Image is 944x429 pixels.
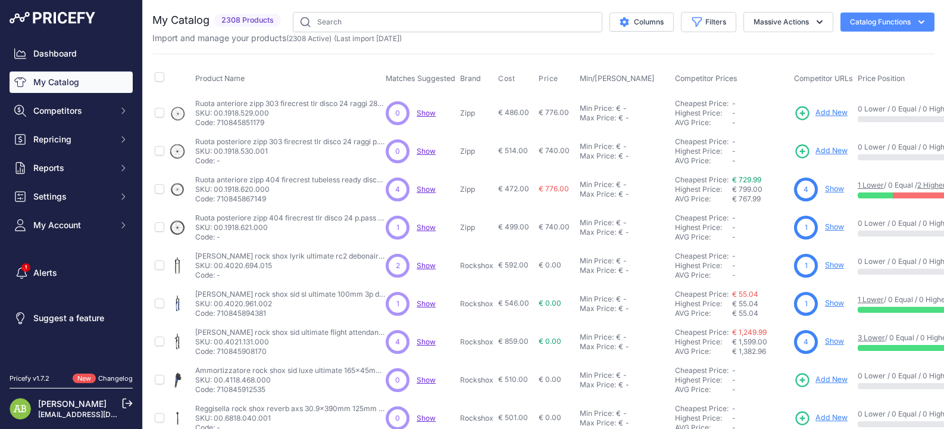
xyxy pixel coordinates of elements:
span: 1 [396,299,399,309]
div: € [618,228,623,237]
div: AVG Price: [675,232,732,242]
p: SKU: 00.4020.694.015 [195,261,386,271]
button: Columns [609,13,674,32]
div: Min Price: [580,371,614,380]
a: Show [417,185,436,194]
a: Cheapest Price: [675,175,729,184]
p: Reggisella rock shox reverb axs 30.9x390mm 125mm escursione [195,404,386,414]
span: € 501.00 [498,413,528,422]
span: - [732,108,736,117]
span: Add New [815,374,848,386]
div: Highest Price: [675,185,732,194]
span: Show [417,147,436,156]
span: 0 [395,375,400,386]
p: Ruota anteriore zipp 303 firecrest tlr disco 24 raggi 28&quot;p.pass. 12mm [195,99,386,108]
p: Ammortizzatore rock shox sid luxe ultimate 165x45mm trunnion 2024 a2 spark st/rc [195,366,386,375]
span: - [732,261,736,270]
div: - [623,342,629,352]
div: Highest Price: [675,337,732,347]
div: - [621,180,627,189]
a: Add New [794,372,848,388]
p: Code: 710845912535 [195,385,386,394]
span: Repricing [33,133,111,145]
div: - [623,266,629,275]
h2: My Catalog [152,12,210,29]
span: € 1,599.00 [732,337,767,346]
p: [PERSON_NAME] rock shox sid sl ultimate 100mm 3p debonair+ charger [DATE] 2 remote [195,290,386,299]
span: - [732,375,736,384]
a: 1 Lower [858,181,884,189]
span: My Account [33,219,111,231]
p: SKU: 00.1918.621.000 [195,223,386,232]
p: Zipp [460,185,493,194]
p: Zipp [460,147,493,156]
span: € 776.00 [539,184,569,193]
span: - [732,366,736,375]
p: SKU: 00.1918.529.000 [195,108,386,118]
span: Competitors [33,105,111,117]
div: Max Price: [580,151,616,161]
span: € 486.00 [498,108,529,117]
a: Cheapest Price: [675,251,729,260]
div: Pricefy v1.7.2 [10,374,49,384]
span: - [732,118,736,127]
span: Product Name [195,74,245,83]
span: Price Position [858,74,905,83]
div: Highest Price: [675,261,732,271]
div: Min Price: [580,332,614,342]
span: € 510.00 [498,375,528,384]
img: Pricefy Logo [10,12,95,24]
div: Min Price: [580,218,614,228]
div: € [616,180,621,189]
a: Show [417,414,436,422]
a: 2308 Active [289,34,329,43]
span: € 546.00 [498,299,529,307]
button: Price [539,74,561,83]
span: Reports [33,162,111,174]
div: € [616,104,621,113]
span: - [732,385,736,394]
p: Ruota posteriore zipp 303 firecrest tlr disco 24 raggi p.pass.12mm xdr [195,137,386,147]
span: 4 [804,337,808,347]
span: Show [417,299,436,308]
p: Rockshox [460,261,493,271]
div: Max Price: [580,418,616,428]
a: Show [417,337,436,346]
span: 0 [395,413,400,424]
div: Max Price: [580,266,616,275]
span: - [732,251,736,260]
span: 2 [396,260,400,271]
a: My Catalog [10,71,133,93]
div: - [621,332,627,342]
div: € [616,294,621,304]
span: € 776.00 [539,108,569,117]
span: Cost [498,74,515,83]
span: 2308 Products [214,14,281,27]
span: € 514.00 [498,146,528,155]
span: - [732,404,736,413]
span: € 859.00 [498,337,529,346]
div: - [623,228,629,237]
div: - [623,418,629,428]
p: Code: 710845894381 [195,309,386,318]
nav: Sidebar [10,43,133,359]
a: Changelog [98,374,133,383]
a: Show [825,337,844,346]
span: € 740.00 [539,146,570,155]
div: AVG Price: [675,309,732,318]
div: Max Price: [580,304,616,313]
span: - [732,414,736,422]
span: € 799.00 [732,185,762,194]
div: Highest Price: [675,108,732,118]
a: € 729.99 [732,175,761,184]
a: Cheapest Price: [675,404,729,413]
span: Show [417,223,436,232]
div: AVG Price: [675,156,732,166]
div: € [618,266,623,275]
span: € 0.00 [539,413,561,422]
span: 4 [395,337,400,347]
a: Show [417,375,436,384]
p: Code: - [195,156,386,166]
span: Settings [33,191,111,203]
